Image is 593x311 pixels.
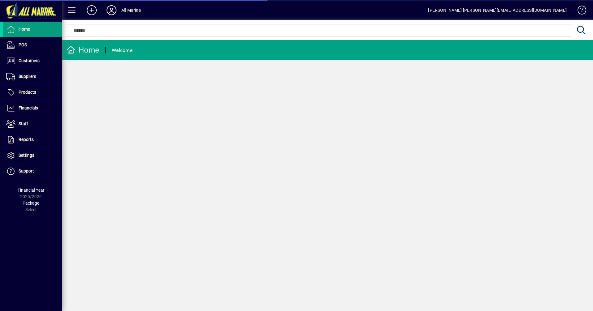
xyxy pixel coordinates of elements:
[23,201,39,206] span: Package
[19,58,40,63] span: Customers
[3,69,62,84] a: Suppliers
[3,100,62,116] a: Financials
[428,5,567,15] div: [PERSON_NAME] [PERSON_NAME][EMAIL_ADDRESS][DOMAIN_NAME]
[82,5,102,16] button: Add
[19,27,30,32] span: Home
[102,5,121,16] button: Profile
[3,116,62,132] a: Staff
[19,90,36,95] span: Products
[3,85,62,100] a: Products
[19,137,34,142] span: Reports
[3,164,62,179] a: Support
[19,121,28,126] span: Staff
[19,42,27,47] span: POS
[66,45,99,55] div: Home
[3,148,62,163] a: Settings
[121,5,141,15] div: All Marine
[573,1,585,21] a: Knowledge Base
[3,37,62,53] a: POS
[19,74,36,79] span: Suppliers
[19,168,34,173] span: Support
[18,188,44,193] span: Financial Year
[3,53,62,69] a: Customers
[112,45,132,55] div: Welcome
[3,132,62,147] a: Reports
[19,153,34,158] span: Settings
[19,105,38,110] span: Financials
